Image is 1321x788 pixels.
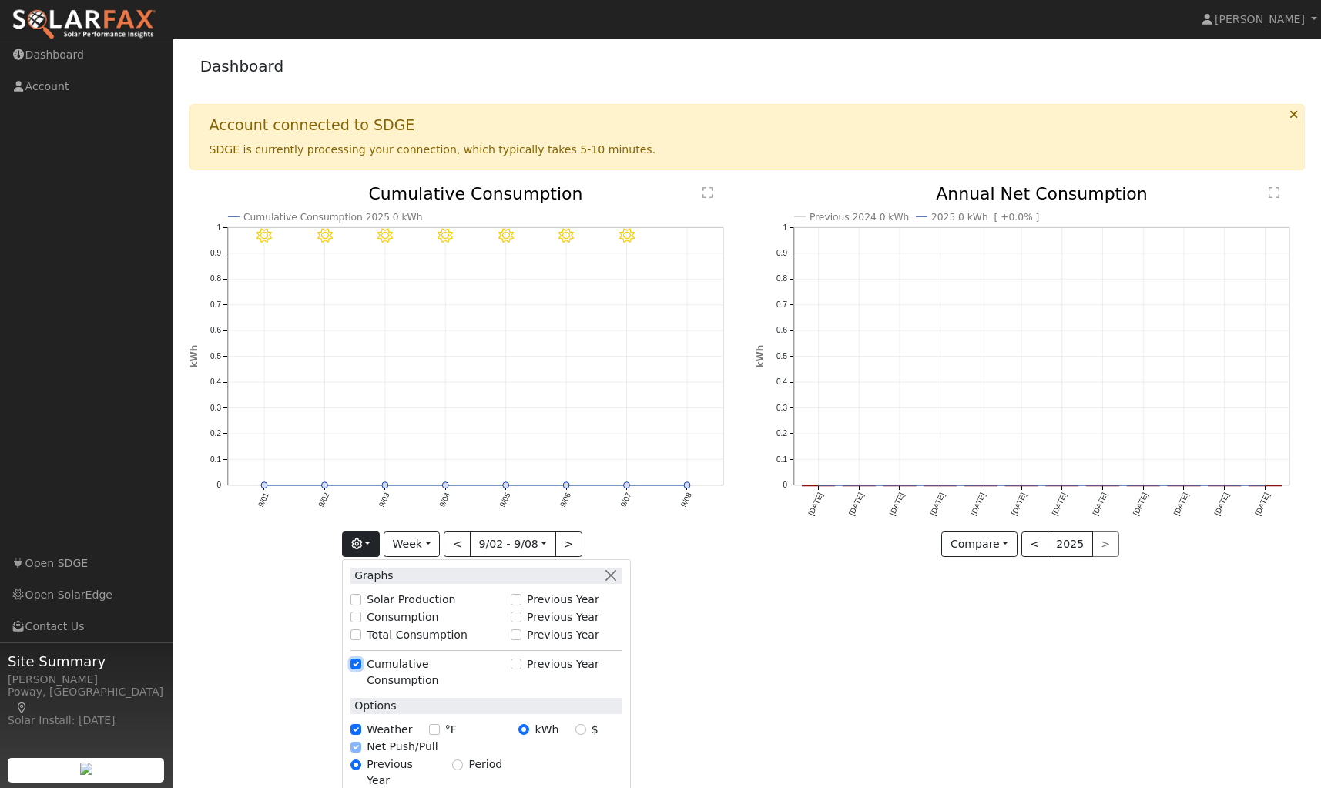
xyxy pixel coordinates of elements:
[783,481,787,490] text: 0
[1172,491,1190,517] text: [DATE]
[367,739,438,755] label: Net Push/Pull
[1215,13,1305,25] span: [PERSON_NAME]
[575,724,586,735] input: $
[776,275,787,283] text: 0.8
[367,592,455,608] label: Solar Production
[527,627,599,643] label: Previous Year
[80,763,92,775] img: retrieve
[702,186,713,199] text: 
[377,229,393,244] i: 9/03 - MostlyClear
[511,629,521,640] input: Previous Year
[321,482,327,488] circle: onclick=""
[350,594,361,605] input: Solar Production
[444,531,471,558] button: <
[936,184,1148,203] text: Annual Net Consumption
[802,485,834,486] rect: onclick=""
[1046,485,1078,486] rect: onclick=""
[1100,482,1106,488] circle: onclick=""
[210,249,221,257] text: 0.9
[924,485,956,486] rect: onclick=""
[1018,482,1024,488] circle: onclick=""
[783,223,787,232] text: 1
[776,430,787,438] text: 0.2
[619,229,635,244] i: 9/07 - MostlyClear
[256,229,272,244] i: 9/01 - MostlyClear
[624,482,630,488] circle: onclick=""
[1010,491,1028,517] text: [DATE]
[931,212,1039,223] text: 2025 0 kWh [ +0.0% ]
[210,352,221,360] text: 0.5
[470,531,556,558] button: 9/02 - 9/08
[377,491,391,509] text: 9/03
[1253,491,1271,517] text: [DATE]
[1051,491,1068,517] text: [DATE]
[442,482,448,488] circle: onclick=""
[350,568,394,584] label: Graphs
[367,722,412,738] label: Weather
[468,756,502,773] label: Period
[1127,485,1159,486] rect: onclick=""
[776,352,787,360] text: 0.5
[210,378,221,387] text: 0.4
[1262,482,1269,488] circle: onclick=""
[452,759,463,770] input: Period
[897,482,903,488] circle: onclick=""
[210,143,656,156] span: SDGE is currently processing your connection, which typically takes 5-10 minutes.
[256,491,270,509] text: 9/01
[563,482,569,488] circle: onclick=""
[1132,491,1149,517] text: [DATE]
[438,229,453,244] i: 9/04 - MostlyClear
[776,455,787,464] text: 0.1
[8,713,165,729] div: Solar Install: [DATE]
[1209,485,1241,486] rect: onclick=""
[350,724,361,735] input: Weather
[382,482,388,488] circle: onclick=""
[1091,491,1108,517] text: [DATE]
[776,404,787,412] text: 0.3
[210,275,221,283] text: 0.8
[350,629,361,640] input: Total Consumption
[558,491,572,509] text: 9/06
[8,684,165,716] div: Poway, [GEOGRAPHIC_DATA]
[527,592,599,608] label: Previous Year
[887,491,905,517] text: [DATE]
[810,212,910,223] text: Previous 2024 0 kWh
[503,482,509,488] circle: onclick=""
[555,531,582,558] button: >
[511,659,521,669] input: Previous Year
[847,491,865,517] text: [DATE]
[8,651,165,672] span: Site Summary
[350,612,361,622] input: Consumption
[1059,482,1065,488] circle: onclick=""
[498,491,512,509] text: 9/05
[883,485,916,486] rect: onclick=""
[1140,482,1146,488] circle: onclick=""
[592,722,598,738] label: $
[210,455,221,464] text: 0.1
[856,482,862,488] circle: onclick=""
[1213,491,1231,517] text: [DATE]
[216,223,221,232] text: 1
[438,491,451,509] text: 9/04
[518,724,529,735] input: kWh
[977,482,984,488] circle: onclick=""
[941,531,1018,558] button: Compare
[1168,485,1200,486] rect: onclick=""
[210,116,415,134] h1: Account connected to SDGE
[969,491,987,517] text: [DATE]
[317,229,332,244] i: 9/02 - MostlyClear
[210,430,221,438] text: 0.2
[806,491,824,517] text: [DATE]
[350,659,361,669] input: Cumulative Consumption
[189,345,199,368] text: kWh
[776,378,787,387] text: 0.4
[1269,186,1279,199] text: 
[511,612,521,622] input: Previous Year
[684,482,690,488] circle: onclick=""
[1222,482,1228,488] circle: onclick=""
[367,656,502,689] label: Cumulative Consumption
[1087,485,1119,486] rect: onclick=""
[367,609,438,625] label: Consumption
[776,327,787,335] text: 0.6
[210,404,221,412] text: 0.3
